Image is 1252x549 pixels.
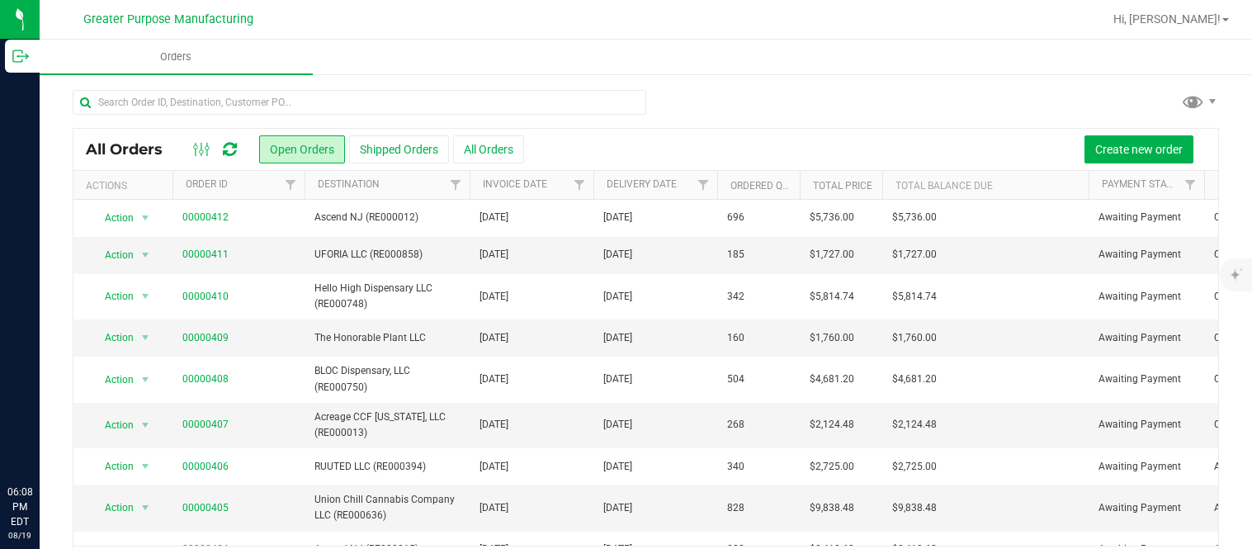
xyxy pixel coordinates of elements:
a: 00000407 [182,417,229,433]
a: 00000408 [182,372,229,387]
span: [DATE] [480,459,508,475]
span: $5,814.74 [810,289,854,305]
span: Action [90,414,135,437]
span: Action [90,368,135,391]
span: select [135,326,156,349]
a: Destination [318,178,380,190]
span: Action [90,244,135,267]
span: $5,814.74 [892,289,937,305]
span: $2,124.48 [892,417,937,433]
span: Acreage CCF [US_STATE], LLC (RE000013) [314,409,460,441]
span: 828 [727,500,744,516]
span: Awaiting Payment [1098,210,1194,225]
a: Order ID [186,178,228,190]
span: $9,838.48 [810,500,854,516]
span: Hello High Dispensary LLC (RE000748) [314,281,460,312]
inline-svg: Outbound [12,48,29,64]
span: Union Chill Cannabis Company LLC (RE000636) [314,492,460,523]
span: [DATE] [603,500,632,516]
span: $2,725.00 [892,459,937,475]
span: [DATE] [480,289,508,305]
span: $1,760.00 [892,330,937,346]
span: Action [90,326,135,349]
span: 342 [727,289,744,305]
button: Shipped Orders [349,135,449,163]
a: Filter [442,171,470,199]
button: All Orders [453,135,524,163]
span: $2,124.48 [810,417,854,433]
span: 340 [727,459,744,475]
span: Awaiting Payment [1098,459,1194,475]
span: [DATE] [603,459,632,475]
span: $4,681.20 [892,372,937,387]
span: [DATE] [603,247,632,263]
span: select [135,285,156,308]
span: $1,760.00 [810,330,854,346]
span: [DATE] [480,417,508,433]
span: select [135,206,156,230]
span: RUUTED LLC (RE000394) [314,459,460,475]
span: All Orders [86,140,179,159]
span: Awaiting Payment [1098,417,1194,433]
span: $5,736.00 [810,210,854,225]
span: [DATE] [603,330,632,346]
span: [DATE] [603,417,632,433]
span: $5,736.00 [892,210,937,225]
span: $2,725.00 [810,459,854,475]
span: BLOC Dispensary, LLC (RE000750) [314,363,460,395]
span: Awaiting Payment [1098,330,1194,346]
p: 08/19 [7,529,32,542]
span: [DATE] [603,289,632,305]
span: [DATE] [480,500,508,516]
span: [DATE] [480,330,508,346]
span: select [135,244,156,267]
span: Awaiting Payment [1098,500,1194,516]
span: select [135,414,156,437]
a: 00000412 [182,210,229,225]
a: 00000410 [182,289,229,305]
span: $1,727.00 [810,247,854,263]
span: 504 [727,372,744,387]
th: Total Balance Due [882,171,1089,200]
a: Payment Status [1102,178,1184,190]
span: Awaiting Payment [1098,372,1194,387]
a: 00000405 [182,500,229,516]
a: 00000409 [182,330,229,346]
span: Awaiting Payment [1098,289,1194,305]
span: [DATE] [603,372,632,387]
span: Hi, [PERSON_NAME]! [1113,12,1221,26]
span: Greater Purpose Manufacturing [83,12,253,26]
a: Delivery Date [607,178,677,190]
a: Ordered qty [730,180,794,192]
span: $9,838.48 [892,500,937,516]
span: Action [90,206,135,230]
span: select [135,368,156,391]
span: Orders [138,50,214,64]
a: 00000411 [182,247,229,263]
a: 00000406 [182,459,229,475]
span: [DATE] [480,210,508,225]
a: Filter [690,171,717,199]
span: [DATE] [603,210,632,225]
span: [DATE] [480,247,508,263]
span: Create new order [1095,143,1183,156]
span: Ascend NJ (RE000012) [314,210,460,225]
span: select [135,496,156,519]
span: Action [90,285,135,308]
a: Filter [1177,171,1204,199]
span: UFORIA LLC (RE000858) [314,247,460,263]
span: [DATE] [480,372,508,387]
div: Actions [86,180,166,192]
a: Filter [566,171,593,199]
input: Search Order ID, Destination, Customer PO... [73,90,646,115]
span: 696 [727,210,744,225]
span: $1,727.00 [892,247,937,263]
span: 160 [727,330,744,346]
span: 185 [727,247,744,263]
span: Action [90,455,135,478]
a: Total Price [813,180,872,192]
span: 268 [727,417,744,433]
button: Create new order [1084,135,1193,163]
a: Filter [277,171,305,199]
p: 06:08 PM EDT [7,485,32,529]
